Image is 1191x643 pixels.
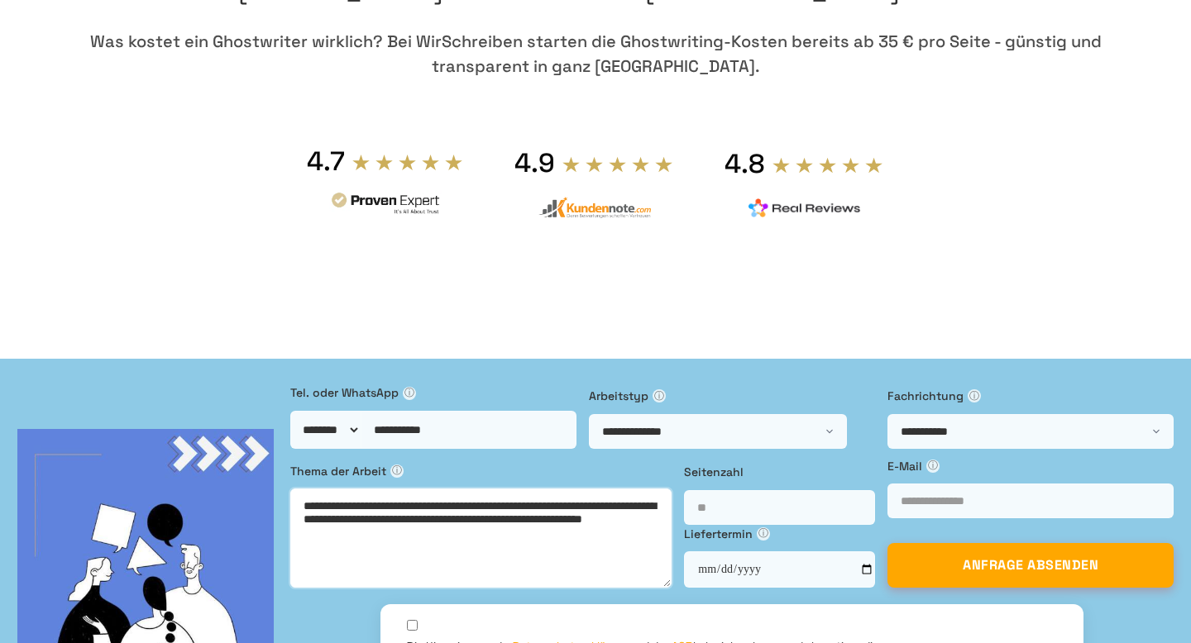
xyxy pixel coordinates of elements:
[684,463,875,481] label: Seitenzahl
[887,457,1174,475] label: E-Mail
[887,387,1174,405] label: Fachrichtung
[968,389,981,402] span: ⓘ
[562,155,674,174] img: stars
[514,146,555,179] div: 4.9
[79,29,1112,79] div: Was kostet ein Ghostwriter wirklich? Bei WirSchreiben starten die Ghostwriting-Kosten bereits ab ...
[749,198,861,218] img: realreviews
[589,387,875,405] label: Arbeitstyp
[725,147,765,180] div: 4.8
[352,153,464,171] img: stars
[772,156,884,174] img: stars
[538,197,651,219] img: kundennote
[403,387,416,400] span: ⓘ
[653,389,666,402] span: ⓘ
[887,543,1174,588] button: ANFRAGE ABSENDEN
[684,525,875,543] label: Liefertermin
[926,460,940,473] span: ⓘ
[307,145,345,178] div: 4.7
[757,527,770,541] span: ⓘ
[290,462,672,480] label: Thema der Arbeit
[290,383,576,402] label: Tel. oder WhatsApp
[390,464,404,478] span: ⓘ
